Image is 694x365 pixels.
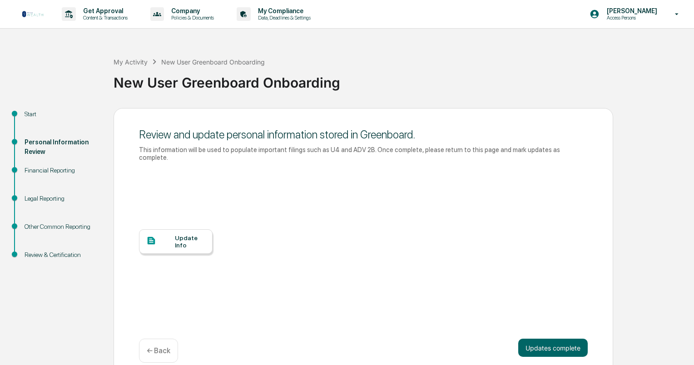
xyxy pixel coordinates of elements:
[139,146,588,161] div: This information will be used to populate important filings such as U4 and ADV 2B. Once complete,...
[518,339,588,357] button: Updates complete
[76,7,132,15] p: Get Approval
[251,7,315,15] p: My Compliance
[25,138,99,157] div: Personal Information Review
[147,346,170,355] p: ← Back
[22,10,44,18] img: logo
[600,7,662,15] p: [PERSON_NAME]
[139,128,588,141] div: Review and update personal information stored in Greenboard.
[164,7,218,15] p: Company
[600,15,662,21] p: Access Persons
[25,222,99,232] div: Other Common Reporting
[25,166,99,175] div: Financial Reporting
[76,15,132,21] p: Content & Transactions
[114,58,148,66] div: My Activity
[25,194,99,203] div: Legal Reporting
[164,15,218,21] p: Policies & Documents
[175,234,205,249] div: Update Info
[161,58,265,66] div: New User Greenboard Onboarding
[251,15,315,21] p: Data, Deadlines & Settings
[114,67,689,91] div: New User Greenboard Onboarding
[25,109,99,119] div: Start
[25,250,99,260] div: Review & Certification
